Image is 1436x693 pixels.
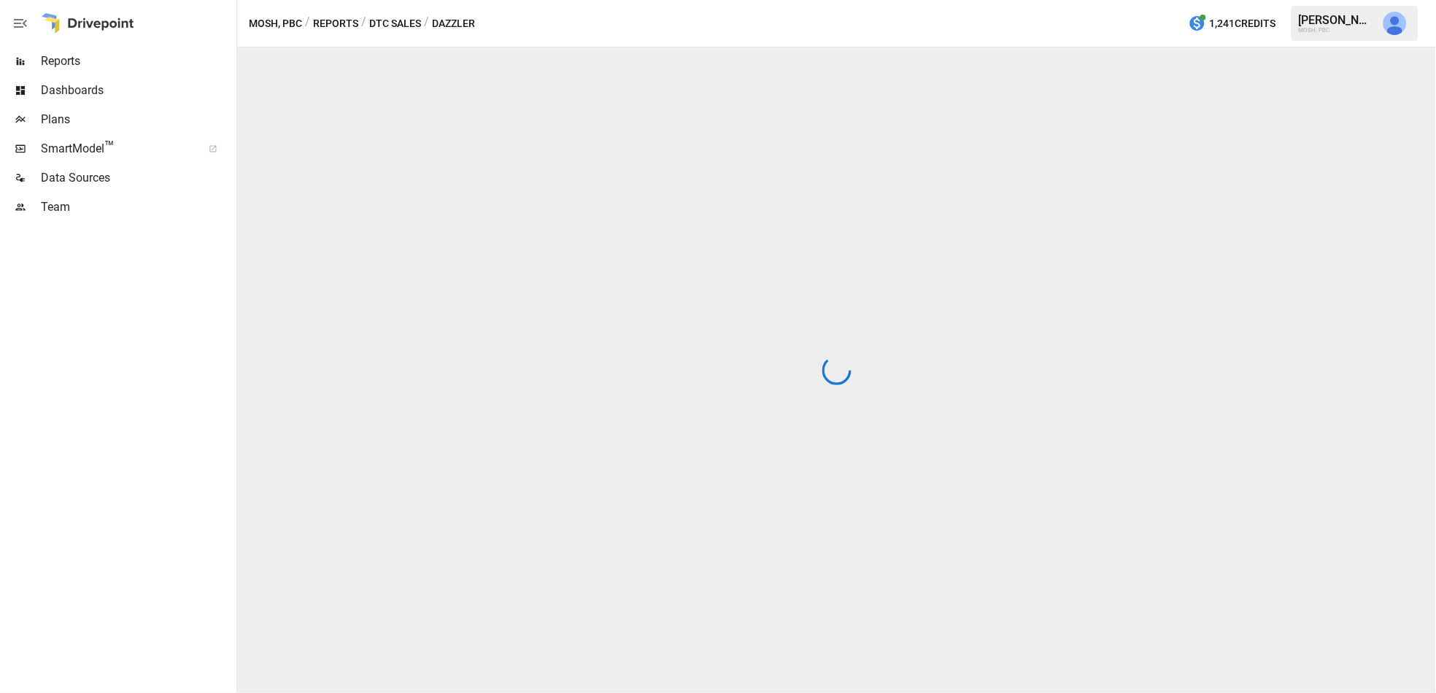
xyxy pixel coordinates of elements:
[41,82,233,99] span: Dashboards
[1375,3,1416,44] button: Jeff Gamsey
[1383,12,1407,35] img: Jeff Gamsey
[1299,13,1375,27] div: [PERSON_NAME]
[1183,10,1282,37] button: 1,241Credits
[305,15,310,33] div: /
[41,198,233,216] span: Team
[249,15,302,33] button: MOSH, PBC
[313,15,358,33] button: Reports
[1210,15,1276,33] span: 1,241 Credits
[41,140,193,158] span: SmartModel
[41,53,233,70] span: Reports
[41,111,233,128] span: Plans
[104,138,115,156] span: ™
[361,15,366,33] div: /
[424,15,429,33] div: /
[41,169,233,187] span: Data Sources
[1299,27,1375,34] div: MOSH, PBC
[369,15,421,33] button: DTC Sales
